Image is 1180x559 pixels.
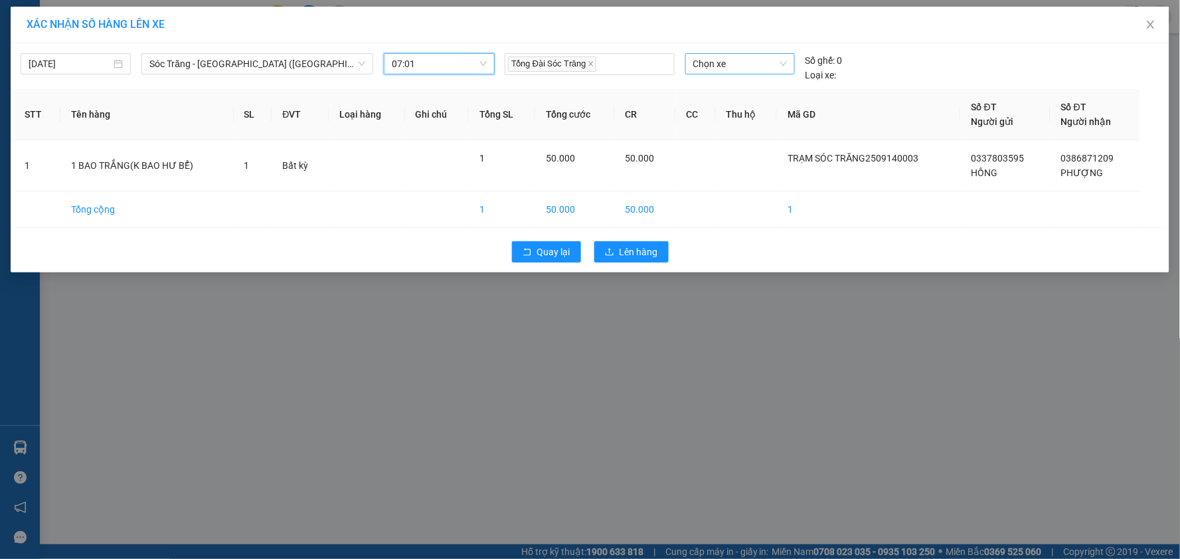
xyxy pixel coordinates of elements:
[272,140,329,191] td: Bất kỳ
[14,89,60,140] th: STT
[546,153,575,164] span: 50.000
[777,89,961,140] th: Mã GD
[329,89,405,140] th: Loại hàng
[469,89,535,140] th: Tổng SL
[358,60,366,68] span: down
[805,53,843,68] div: 0
[10,92,141,140] span: Gửi:
[805,53,835,68] span: Số ghế:
[1145,19,1156,30] span: close
[89,7,180,36] strong: XE KHÁCH MỸ DUYÊN
[405,89,469,140] th: Ghi chú
[479,153,485,164] span: 1
[1061,116,1112,127] span: Người nhận
[971,116,1014,127] span: Người gửi
[60,191,234,228] td: Tổng cộng
[594,241,669,263] button: uploadLên hàng
[537,245,570,259] span: Quay lại
[244,160,250,171] span: 1
[535,191,614,228] td: 50.000
[615,89,676,140] th: CR
[693,54,787,74] span: Chọn xe
[512,241,581,263] button: rollbackQuay lại
[777,191,961,228] td: 1
[508,56,597,72] span: Tổng Đài Sóc Trăng
[971,102,997,112] span: Số ĐT
[716,89,778,140] th: Thu hộ
[29,56,111,71] input: 13/09/2025
[971,153,1025,164] span: 0337803595
[523,247,532,258] span: rollback
[626,153,655,164] span: 50.000
[272,89,329,140] th: ĐVT
[149,54,365,74] span: Sóc Trăng - Sài Gòn (Hàng)
[81,55,189,69] strong: PHIẾU GỬI HÀNG
[60,89,234,140] th: Tên hàng
[588,60,594,67] span: close
[620,245,658,259] span: Lên hàng
[1061,102,1086,112] span: Số ĐT
[60,140,234,191] td: 1 BAO TRẮNG(K BAO HƯ BỂ)
[535,89,614,140] th: Tổng cước
[788,153,918,164] span: TRẠM SÓC TRĂNG2509140003
[83,42,177,52] span: TP.HCM -SÓC TRĂNG
[615,191,676,228] td: 50.000
[469,191,535,228] td: 1
[675,89,715,140] th: CC
[1061,153,1114,164] span: 0386871209
[10,92,141,140] span: Trạm Sóc Trăng
[234,89,272,140] th: SL
[971,168,998,178] span: HỒNG
[14,140,60,191] td: 1
[392,54,486,74] span: 07:01
[27,18,165,31] span: XÁC NHẬN SỐ HÀNG LÊN XE
[1061,168,1104,178] span: PHƯỢNG
[605,247,614,258] span: upload
[805,68,837,82] span: Loại xe:
[1132,7,1169,44] button: Close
